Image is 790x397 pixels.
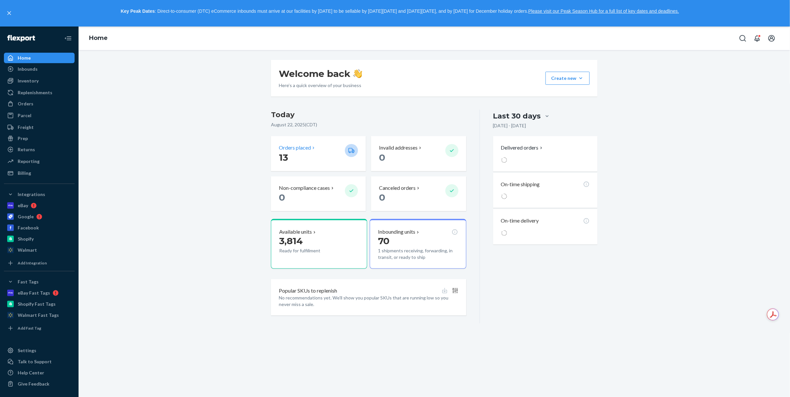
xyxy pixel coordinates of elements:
a: Talk to Support [4,356,75,367]
a: Inbounds [4,64,75,74]
span: 3,814 [279,235,303,246]
p: Non-compliance cases [279,184,330,192]
p: No recommendations yet. We’ll show you popular SKUs that are running low so you never miss a sale. [279,295,458,308]
span: 70 [378,235,389,246]
h1: Welcome back [279,68,362,80]
div: Settings [18,347,36,354]
p: Canceled orders [379,184,416,192]
button: Invalid addresses 0 [371,136,466,171]
p: On-time shipping [501,181,540,188]
ol: breadcrumbs [84,29,113,48]
button: Open notifications [751,32,764,45]
a: eBay Fast Tags [4,288,75,298]
p: August 22, 2025 ( CDT ) [271,121,466,128]
span: 0 [279,192,285,203]
a: Settings [4,345,75,356]
div: Give Feedback [18,381,49,387]
a: Add Fast Tag [4,323,75,334]
p: Inbounding units [378,228,415,236]
a: Replenishments [4,87,75,98]
div: Home [18,55,31,61]
div: Reporting [18,158,40,165]
a: Home [4,53,75,63]
span: 0 [379,152,385,163]
button: Close Navigation [62,32,75,45]
div: Parcel [18,112,31,119]
a: Shopify Fast Tags [4,299,75,309]
div: Fast Tags [18,279,39,285]
div: Google [18,213,34,220]
a: Prep [4,133,75,144]
button: Create new [546,72,590,85]
p: Invalid addresses [379,144,418,152]
p: [DATE] - [DATE] [493,122,526,129]
span: 0 [379,192,385,203]
a: Facebook [4,223,75,233]
a: Help Center [4,368,75,378]
button: close, [6,10,12,16]
p: 1 shipments receiving, forwarding, in transit, or ready to ship [378,247,458,261]
p: Available units [279,228,312,236]
img: Flexport logo [7,35,35,42]
button: Inbounding units701 shipments receiving, forwarding, in transit, or ready to ship [370,219,466,269]
div: Orders [18,100,33,107]
a: Please visit our Peak Season Hub for a full list of key dates and deadlines. [528,9,679,14]
p: Popular SKUs to replenish [279,287,337,295]
button: Available units3,814Ready for fulfillment [271,219,367,269]
p: : Direct-to-consumer (DTC) eCommerce inbounds must arrive at our facilities by [DATE] to be sella... [16,6,784,17]
a: Shopify [4,234,75,244]
a: Home [89,34,108,42]
div: Talk to Support [18,358,52,365]
div: Walmart [18,247,37,253]
p: Here’s a quick overview of your business [279,82,362,89]
div: Freight [18,124,34,131]
div: Replenishments [18,89,52,96]
div: Help Center [18,370,44,376]
button: Integrations [4,189,75,200]
button: Open Search Box [736,32,749,45]
div: Inventory [18,78,39,84]
div: Facebook [18,225,39,231]
div: Shopify [18,236,34,242]
a: Returns [4,144,75,155]
div: Add Fast Tag [18,325,41,331]
div: Last 30 days [493,111,541,121]
button: Delivered orders [501,144,544,152]
button: Open account menu [765,32,778,45]
div: Prep [18,135,28,142]
a: Orders [4,99,75,109]
div: Shopify Fast Tags [18,301,56,307]
p: On-time delivery [501,217,539,225]
p: Ready for fulfillment [279,247,340,254]
div: eBay Fast Tags [18,290,50,296]
a: Freight [4,122,75,133]
a: Billing [4,168,75,178]
div: eBay [18,202,28,209]
a: Parcel [4,110,75,121]
button: Non-compliance cases 0 [271,176,366,211]
a: Reporting [4,156,75,167]
span: 13 [279,152,288,163]
a: Add Integration [4,258,75,268]
div: Integrations [18,191,45,198]
div: Inbounds [18,66,38,72]
p: Orders placed [279,144,311,152]
div: Walmart Fast Tags [18,312,59,318]
a: Walmart Fast Tags [4,310,75,320]
button: Orders placed 13 [271,136,366,171]
button: Canceled orders 0 [371,176,466,211]
div: Add Integration [18,260,47,266]
img: hand-wave emoji [353,69,362,78]
a: eBay [4,200,75,211]
button: Fast Tags [4,277,75,287]
a: Google [4,211,75,222]
button: Give Feedback [4,379,75,389]
strong: Key Peak Dates [121,9,155,14]
h3: Today [271,110,466,120]
a: Walmart [4,245,75,255]
div: Billing [18,170,31,176]
a: Inventory [4,76,75,86]
div: Returns [18,146,35,153]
